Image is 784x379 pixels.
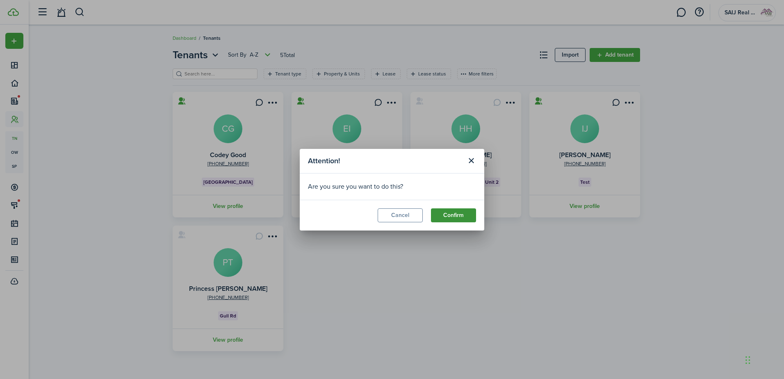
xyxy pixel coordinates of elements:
[308,155,340,167] span: Attention!
[308,182,476,192] div: Are you sure you want to do this?
[378,208,423,222] button: Cancel
[431,208,476,222] button: Confirm
[464,154,478,168] button: Close modal
[743,340,784,379] iframe: Chat Widget
[745,348,750,372] div: Drag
